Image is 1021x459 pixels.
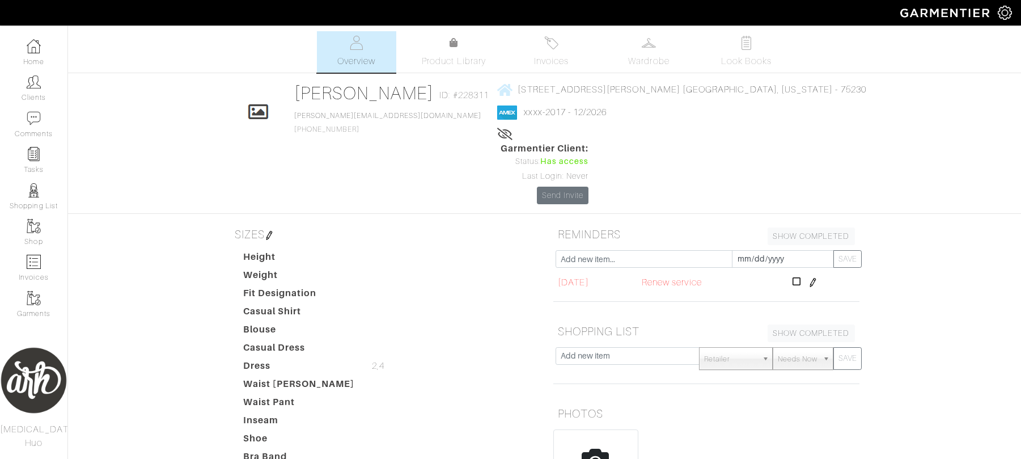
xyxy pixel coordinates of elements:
[235,323,364,341] dt: Blouse
[553,223,859,246] h5: REMINDERS
[642,36,656,50] img: wardrobe-487a4870c1b7c33e795ec22d11cfc2ed9d08956e64fb3008fe2437562e282088.svg
[537,187,589,204] a: Send Invite
[609,31,689,73] a: Wardrobe
[501,142,589,155] span: Garmentier Client:
[518,85,866,95] span: [STREET_ADDRESS][PERSON_NAME] [GEOGRAPHIC_DATA], [US_STATE] - 75230
[27,75,41,89] img: clients-icon-6bae9207a08558b7cb47a8932f037763ab4055f8c8b6bfacd5dc20c3e0201464.png
[414,36,494,68] a: Product Library
[294,83,434,103] a: [PERSON_NAME]
[230,223,536,246] h5: SIZES
[294,112,481,120] a: [PERSON_NAME][EMAIL_ADDRESS][DOMAIN_NAME]
[778,348,817,370] span: Needs Now
[895,3,998,23] img: garmentier-logo-header-white-b43fb05a5012e4ada735d5af1a66efaba907eab6374d6393d1fbf88cb4ef424d.png
[235,414,364,432] dt: Inseam
[501,155,589,168] div: Status:
[317,31,396,73] a: Overview
[27,183,41,197] img: stylists-icon-eb353228a002819b7ec25b43dbf5f0378dd9e0616d9560372ff212230b889e62.png
[235,287,364,305] dt: Fit Designation
[553,320,859,343] h5: SHOPPING LIST
[422,54,486,68] span: Product Library
[235,305,364,323] dt: Casual Shirt
[235,268,364,287] dt: Weight
[497,106,517,120] img: american_express-1200034d2e149cdf2cc7894a33a747db654cf6f8355cb502592f1d228b2ac700.png
[642,276,702,289] span: Renew service
[27,147,41,161] img: reminder-icon-8004d30b9f0a5d33ae49ab947aed9ed385cf756f9e5892f1edd6e32f2345188e.png
[768,228,855,245] a: SHOW COMPLETED
[556,250,732,268] input: Add new item...
[349,36,363,50] img: basicinfo-40fd8af6dae0f16599ec9e87c0ef1c0a1fdea2edbe929e3d69a839185d80c458.svg
[833,250,862,268] button: SAVE
[721,54,772,68] span: Look Books
[235,359,364,377] dt: Dress
[540,155,589,168] span: Has access
[501,170,589,183] div: Last Login: Never
[27,255,41,269] img: orders-icon-0abe47150d42831381b5fb84f609e132dff9fe21cb692f30cb5eec754e2cba89.png
[512,31,591,73] a: Invoices
[544,36,558,50] img: orders-27d20c2124de7fd6de4e0e44c1d41de31381a507db9b33961299e4e07d508b8c.svg
[235,432,364,450] dt: Shoe
[739,36,753,50] img: todo-9ac3debb85659649dc8f770b8b6100bb5dab4b48dedcbae339e5042a72dfd3cc.svg
[768,325,855,342] a: SHOW COMPLETED
[27,219,41,233] img: garments-icon-b7da505a4dc4fd61783c78ac3ca0ef83fa9d6f193b1c9dc38574b1d14d53ca28.png
[707,31,786,73] a: Look Books
[294,112,481,133] span: [PHONE_NUMBER]
[372,359,384,373] span: 2,4
[553,402,859,425] h5: PHOTOS
[833,347,862,370] button: SAVE
[235,341,364,359] dt: Casual Dress
[337,54,375,68] span: Overview
[556,347,700,365] input: Add new item
[27,291,41,305] img: garments-icon-b7da505a4dc4fd61783c78ac3ca0ef83fa9d6f193b1c9dc38574b1d14d53ca28.png
[235,395,364,414] dt: Waist Pant
[558,276,588,289] span: [DATE]
[235,377,364,395] dt: Waist [PERSON_NAME]
[704,348,757,370] span: Retailer
[27,39,41,53] img: dashboard-icon-dbcd8f5a0b271acd01030246c82b418ddd0df26cd7fceb0bd07c9910d44c42f6.png
[808,278,817,287] img: pen-cf24a1663064a2ec1b9c1bd2387e9de7a2fa800b781884d57f21acf72779bad2.png
[998,6,1012,20] img: gear-icon-white-bd11855cb880d31180b6d7d6211b90ccbf57a29d726f0c71d8c61bd08dd39cc2.png
[628,54,669,68] span: Wardrobe
[524,107,607,117] a: xxxx-2017 - 12/2026
[534,54,569,68] span: Invoices
[497,82,866,96] a: [STREET_ADDRESS][PERSON_NAME] [GEOGRAPHIC_DATA], [US_STATE] - 75230
[235,250,364,268] dt: Height
[265,231,274,240] img: pen-cf24a1663064a2ec1b9c1bd2387e9de7a2fa800b781884d57f21acf72779bad2.png
[27,111,41,125] img: comment-icon-a0a6a9ef722e966f86d9cbdc48e553b5cf19dbc54f86b18d962a5391bc8f6eb6.png
[439,89,489,102] span: ID: #228311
